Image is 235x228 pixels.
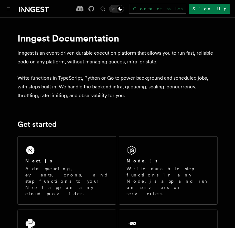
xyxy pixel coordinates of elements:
[119,136,217,205] a: Node.jsWrite durable step functions in any Node.js app and run on servers or serverless.
[189,4,230,14] a: Sign Up
[17,49,217,66] p: Inngest is an event-driven durable execution platform that allows you to run fast, reliable code ...
[5,5,12,12] button: Toggle navigation
[17,136,116,205] a: Next.jsAdd queueing, events, crons, and step functions to your Next app on any cloud provider.
[17,32,217,44] h1: Inngest Documentation
[99,5,107,12] button: Find something...
[25,158,52,164] h2: Next.js
[127,158,157,164] h2: Node.js
[127,166,210,197] p: Write durable step functions in any Node.js app and run on servers or serverless.
[129,4,186,14] a: Contact sales
[25,166,108,197] p: Add queueing, events, crons, and step functions to your Next app on any cloud provider.
[109,5,124,12] button: Toggle dark mode
[17,74,217,100] p: Write functions in TypeScript, Python or Go to power background and scheduled jobs, with steps bu...
[17,120,57,129] a: Get started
